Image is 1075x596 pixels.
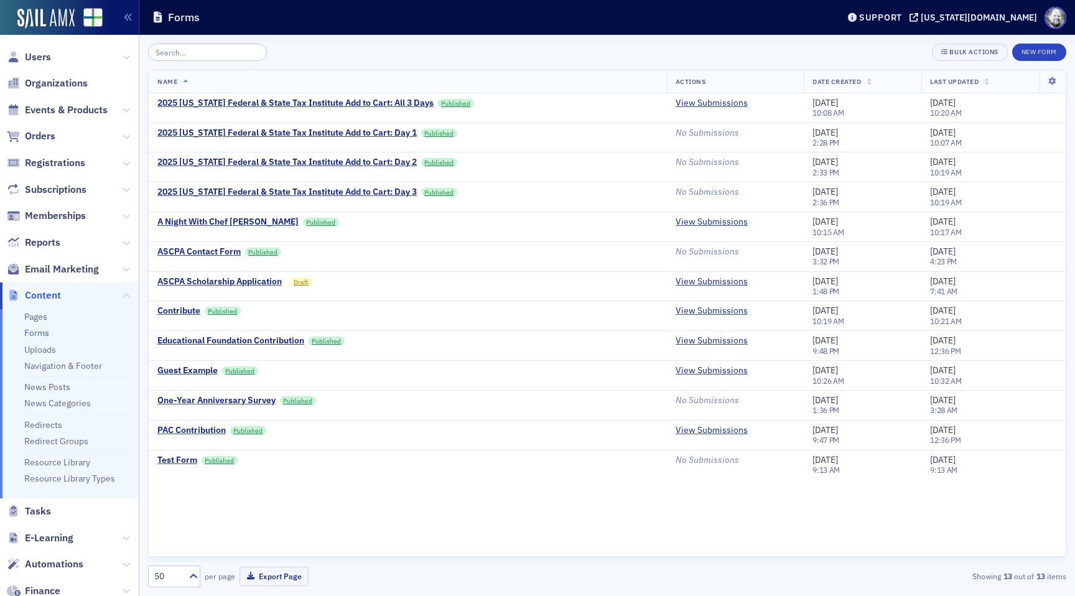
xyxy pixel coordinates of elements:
[157,128,417,139] a: 2025 [US_STATE] Federal & State Tax Institute Add to Cart: Day 1
[7,156,85,170] a: Registrations
[25,557,83,571] span: Automations
[812,305,838,316] span: [DATE]
[25,103,108,117] span: Events & Products
[1045,7,1066,29] span: Profile
[812,197,839,207] time: 2:36 PM
[83,8,103,27] img: SailAMX
[157,276,282,287] a: ASCPA Scholarship Application
[24,473,115,484] a: Resource Library Types
[24,457,90,468] a: Resource Library
[812,97,838,108] span: [DATE]
[812,424,838,435] span: [DATE]
[7,129,55,143] a: Orders
[812,216,838,227] span: [DATE]
[812,276,838,287] span: [DATE]
[812,108,844,118] time: 10:08 AM
[24,435,88,447] a: Redirect Groups
[7,289,61,302] a: Content
[676,157,796,168] div: No Submissions
[240,567,309,586] button: Export Page
[812,465,840,475] time: 9:13 AM
[25,129,55,143] span: Orders
[157,305,200,317] div: Contribute
[24,344,56,355] a: Uploads
[676,246,796,258] div: No Submissions
[930,77,979,86] span: Last Updated
[812,316,844,326] time: 10:19 AM
[930,316,962,326] time: 10:21 AM
[421,129,457,137] a: Published
[205,307,241,315] a: Published
[859,12,902,23] div: Support
[157,365,218,376] a: Guest Example
[24,381,70,393] a: News Posts
[812,186,838,197] span: [DATE]
[157,425,226,436] a: PAC Contribution
[7,236,60,249] a: Reports
[812,376,844,386] time: 10:26 AM
[25,531,73,545] span: E-Learning
[676,128,796,139] div: No Submissions
[157,246,241,258] a: ASCPA Contact Form
[1001,570,1014,582] strong: 13
[812,246,838,257] span: [DATE]
[812,137,839,147] time: 2:28 PM
[930,108,962,118] time: 10:20 AM
[168,10,200,25] h1: Forms
[7,505,51,518] a: Tasks
[930,256,957,266] time: 4:23 PM
[812,286,839,296] time: 1:48 PM
[949,49,998,55] div: Bulk Actions
[932,44,1007,61] button: Bulk Actions
[930,127,956,138] span: [DATE]
[812,365,838,376] span: [DATE]
[7,531,73,545] a: E-Learning
[421,188,457,197] a: Published
[930,186,956,197] span: [DATE]
[812,127,838,138] span: [DATE]
[812,394,838,406] span: [DATE]
[910,13,1041,22] button: [US_STATE][DOMAIN_NAME]
[812,435,839,445] time: 9:47 PM
[205,570,235,582] label: per page
[812,227,844,237] time: 10:15 AM
[676,395,796,406] div: No Submissions
[148,44,267,61] input: Search…
[812,167,839,177] time: 2:33 PM
[812,405,839,415] time: 1:36 PM
[25,209,86,223] span: Memberships
[222,366,258,375] a: Published
[17,9,75,29] img: SailAMX
[769,570,1066,582] div: Showing out of items
[438,99,474,108] a: Published
[24,360,102,371] a: Navigation & Footer
[25,50,51,64] span: Users
[157,187,417,198] div: 2025 [US_STATE] Federal & State Tax Institute Add to Cart: Day 3
[303,218,339,226] a: Published
[812,454,838,465] span: [DATE]
[7,263,99,276] a: Email Marketing
[930,435,961,445] time: 12:36 PM
[157,335,304,347] a: Educational Foundation Contribution
[812,77,861,86] span: Date Created
[157,217,299,228] div: A Night With Chef [PERSON_NAME]
[930,167,962,177] time: 10:19 AM
[157,98,434,109] a: 2025 [US_STATE] Federal & State Tax Institute Add to Cart: All 3 Days
[157,157,417,168] div: 2025 [US_STATE] Federal & State Tax Institute Add to Cart: Day 2
[25,505,51,518] span: Tasks
[1012,45,1066,57] a: New Form
[930,454,956,465] span: [DATE]
[930,394,956,406] span: [DATE]
[7,183,86,197] a: Subscriptions
[930,227,962,237] time: 10:17 AM
[202,456,238,465] a: Published
[75,8,103,29] a: View Homepage
[230,426,266,435] a: Published
[24,398,91,409] a: News Categories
